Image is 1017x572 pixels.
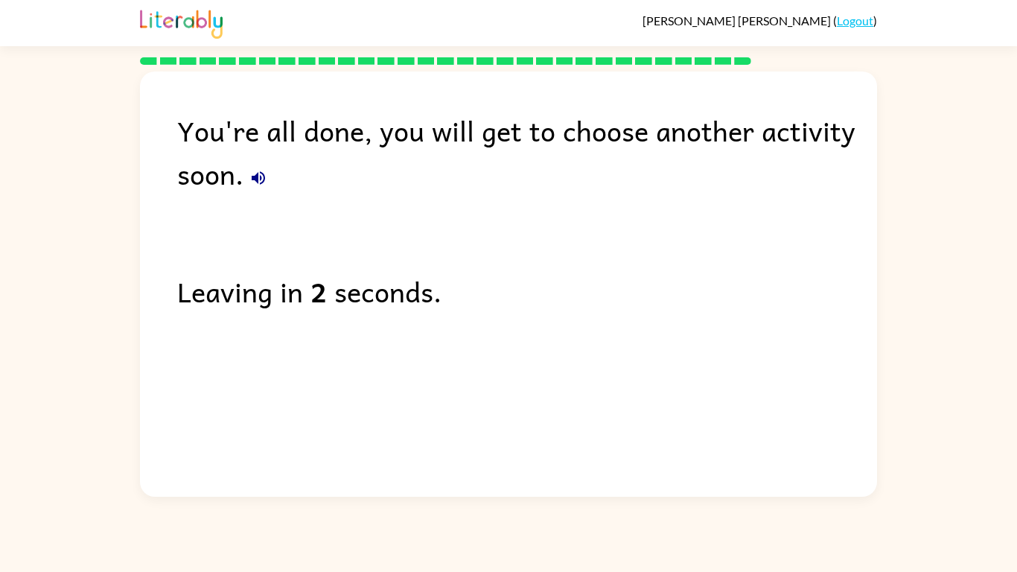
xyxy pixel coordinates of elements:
a: Logout [837,13,873,28]
img: Literably [140,6,223,39]
span: [PERSON_NAME] [PERSON_NAME] [643,13,833,28]
div: Leaving in seconds. [177,270,877,313]
b: 2 [310,270,327,313]
div: ( ) [643,13,877,28]
div: You're all done, you will get to choose another activity soon. [177,109,877,195]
